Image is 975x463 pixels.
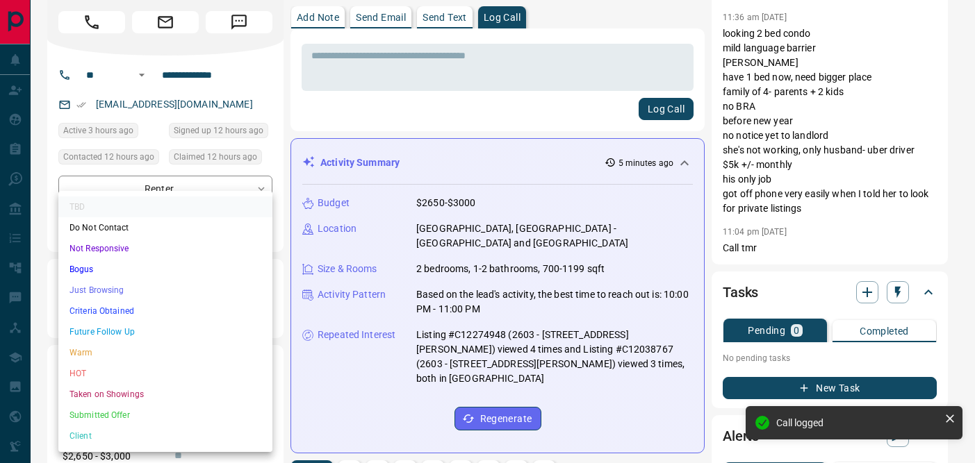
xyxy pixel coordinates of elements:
[58,405,272,426] li: Submitted Offer
[58,426,272,446] li: Client
[58,301,272,321] li: Criteria Obtained
[58,280,272,301] li: Just Browsing
[58,363,272,384] li: HOT
[58,259,272,280] li: Bogus
[58,321,272,342] li: Future Follow Up
[58,384,272,405] li: Taken on Showings
[58,217,272,238] li: Do Not Contact
[58,342,272,363] li: Warm
[776,417,939,428] div: Call logged
[58,238,272,259] li: Not Responsive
